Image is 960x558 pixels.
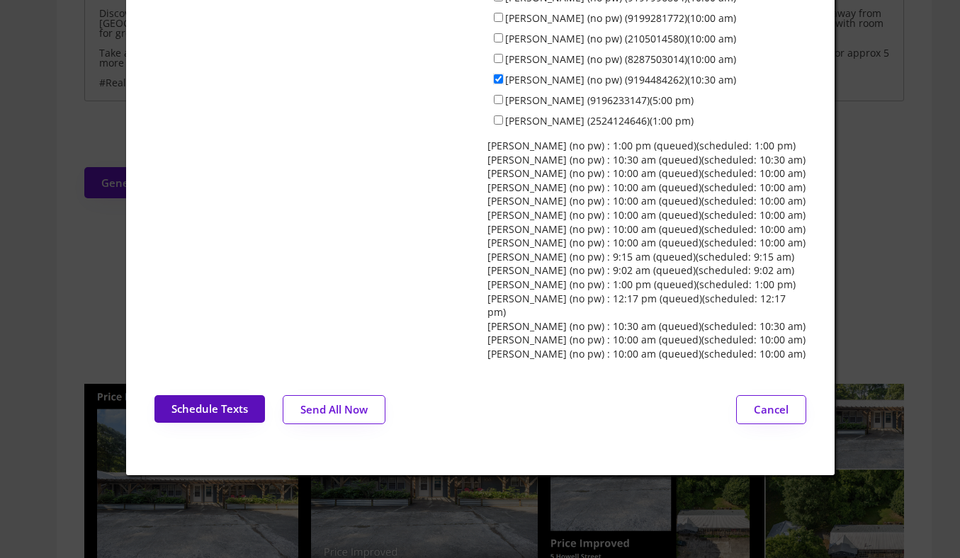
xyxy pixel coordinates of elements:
button: Schedule Texts [154,395,265,423]
div: [PERSON_NAME] (no pw) : 9:02 am (queued)(scheduled: 9:02 am) [487,263,794,278]
div: [PERSON_NAME] (no pw) : 1:00 pm (queued)(scheduled: 1:00 pm) [487,139,796,153]
div: [PERSON_NAME] (no pw) : 10:00 am (queued)(scheduled: 10:00 am) [487,166,806,181]
label: [PERSON_NAME] (no pw) (9194484262)(10:30 am) [505,73,736,86]
div: [PERSON_NAME] (no pw) : 10:00 am (queued)(scheduled: 10:00 am) [487,222,806,237]
div: [PERSON_NAME] (no pw) : 10:00 am (queued)(scheduled: 10:00 am) [487,347,806,361]
div: [PERSON_NAME] (no pw) : 1:00 pm (queued)(scheduled: 1:00 pm) [487,278,796,292]
label: [PERSON_NAME] (9196233147)(5:00 pm) [505,93,694,107]
div: [PERSON_NAME] (no pw) : 10:30 am (queued)(scheduled: 10:30 am) [487,319,806,334]
button: Cancel [736,395,806,424]
div: [PERSON_NAME] (no pw) : 12:17 pm (queued)(scheduled: 12:17 pm) [487,292,806,319]
label: [PERSON_NAME] (no pw) (9199281772)(10:00 am) [505,11,736,25]
div: [PERSON_NAME] (no pw) : 10:00 am (queued)(scheduled: 10:00 am) [487,208,806,222]
div: [PERSON_NAME] (no pw) : 10:30 am (queued)(scheduled: 10:30 am) [487,153,806,167]
div: [PERSON_NAME] (no pw) : 9:15 am (queued)(scheduled: 9:15 am) [487,250,794,264]
div: [PERSON_NAME] (no pw) : 10:00 am (queued)(scheduled: 10:00 am) [487,194,806,208]
div: [PERSON_NAME] (no pw) : 10:00 am (queued)(scheduled: 10:00 am) [487,333,806,347]
div: [PERSON_NAME] (no pw) : 10:00 am (queued)(scheduled: 10:00 am) [487,236,806,250]
div: [PERSON_NAME] (no pw) : 10:00 am (queued)(scheduled: 10:00 am) [487,181,806,195]
label: [PERSON_NAME] (2524124646)(1:00 pm) [505,114,694,127]
label: [PERSON_NAME] (no pw) (2105014580)(10:00 am) [505,32,736,45]
label: [PERSON_NAME] (no pw) (8287503014)(10:00 am) [505,52,736,66]
button: Send All Now [283,395,385,424]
